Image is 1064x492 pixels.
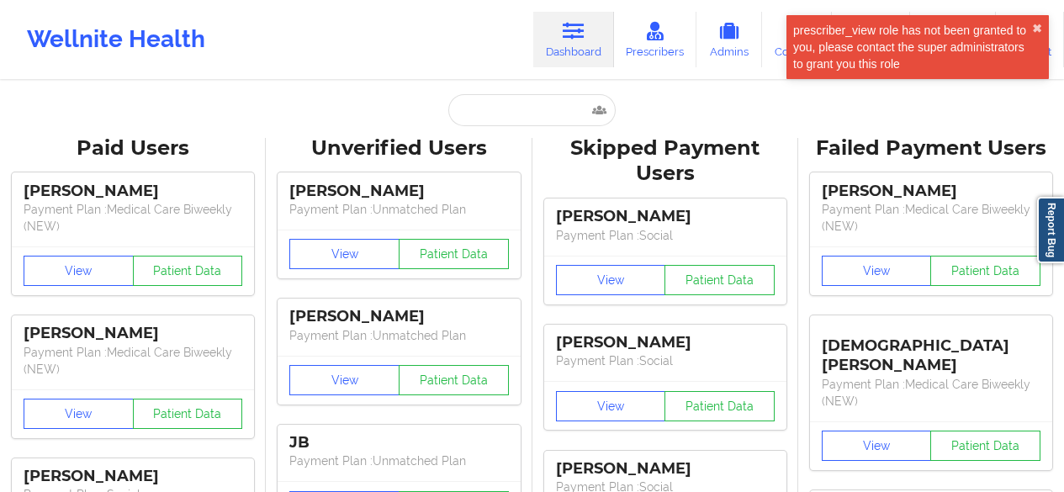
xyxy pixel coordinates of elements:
[24,399,134,429] button: View
[12,135,254,161] div: Paid Users
[930,256,1040,286] button: Patient Data
[399,365,509,395] button: Patient Data
[289,452,508,469] p: Payment Plan : Unmatched Plan
[664,265,775,295] button: Patient Data
[1037,197,1064,263] a: Report Bug
[556,391,666,421] button: View
[822,256,932,286] button: View
[556,227,775,244] p: Payment Plan : Social
[133,256,243,286] button: Patient Data
[289,365,400,395] button: View
[793,22,1032,72] div: prescriber_view role has not been granted to you, please contact the super administrators to gran...
[289,201,508,218] p: Payment Plan : Unmatched Plan
[614,12,697,67] a: Prescribers
[1032,22,1042,35] button: close
[810,135,1052,161] div: Failed Payment Users
[556,265,666,295] button: View
[289,182,508,201] div: [PERSON_NAME]
[696,12,762,67] a: Admins
[399,239,509,269] button: Patient Data
[289,307,508,326] div: [PERSON_NAME]
[533,12,614,67] a: Dashboard
[556,333,775,352] div: [PERSON_NAME]
[822,182,1040,201] div: [PERSON_NAME]
[664,391,775,421] button: Patient Data
[24,201,242,235] p: Payment Plan : Medical Care Biweekly (NEW)
[556,352,775,369] p: Payment Plan : Social
[822,431,932,461] button: View
[24,324,242,343] div: [PERSON_NAME]
[556,459,775,479] div: [PERSON_NAME]
[278,135,520,161] div: Unverified Users
[822,201,1040,235] p: Payment Plan : Medical Care Biweekly (NEW)
[133,399,243,429] button: Patient Data
[556,207,775,226] div: [PERSON_NAME]
[24,256,134,286] button: View
[24,467,242,486] div: [PERSON_NAME]
[822,324,1040,375] div: [DEMOGRAPHIC_DATA][PERSON_NAME]
[822,376,1040,410] p: Payment Plan : Medical Care Biweekly (NEW)
[930,431,1040,461] button: Patient Data
[24,344,242,378] p: Payment Plan : Medical Care Biweekly (NEW)
[24,182,242,201] div: [PERSON_NAME]
[289,327,508,344] p: Payment Plan : Unmatched Plan
[762,12,832,67] a: Coaches
[289,433,508,452] div: JB
[289,239,400,269] button: View
[544,135,786,188] div: Skipped Payment Users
